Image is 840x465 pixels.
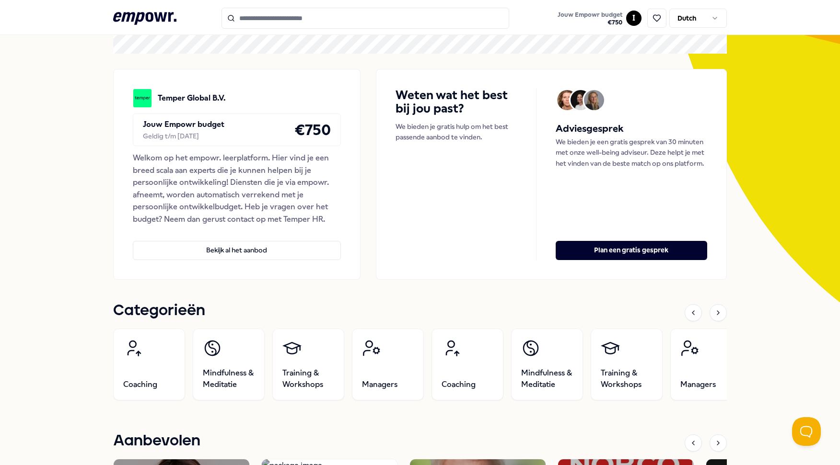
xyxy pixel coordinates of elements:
[352,329,424,400] a: Managers
[511,329,583,400] a: Mindfulness & Meditatie
[396,89,517,115] h4: Weten wat het best bij jou past?
[133,226,341,260] a: Bekijk al het aanbod
[113,299,205,323] h1: Categorieën
[432,329,503,400] a: Coaching
[556,121,707,136] h5: Adviesgesprek
[272,329,344,400] a: Training & Workshops
[396,121,517,143] p: We bieden je gratis hulp om het best passende aanbod te vinden.
[133,152,341,226] div: Welkom op het empowr. leerplatform. Hier vind je een breed scala aan experts die je kunnen helpen...
[792,417,821,446] iframe: Help Scout Beacon - Open
[521,367,573,390] span: Mindfulness & Meditatie
[670,329,742,400] a: Managers
[591,329,663,400] a: Training & Workshops
[558,19,622,26] span: € 750
[571,90,591,110] img: Avatar
[680,379,716,390] span: Managers
[143,131,224,141] div: Geldig t/m [DATE]
[558,11,622,19] span: Jouw Empowr budget
[584,90,604,110] img: Avatar
[362,379,397,390] span: Managers
[222,8,509,29] input: Search for products, categories or subcategories
[113,329,185,400] a: Coaching
[282,367,334,390] span: Training & Workshops
[554,8,626,28] a: Jouw Empowr budget€750
[123,379,157,390] span: Coaching
[601,367,653,390] span: Training & Workshops
[556,9,624,28] button: Jouw Empowr budget€750
[294,118,331,142] h4: € 750
[556,241,707,260] button: Plan een gratis gesprek
[557,90,577,110] img: Avatar
[133,89,152,108] img: Temper Global B.V.
[442,379,476,390] span: Coaching
[158,92,226,104] p: Temper Global B.V.
[203,367,255,390] span: Mindfulness & Meditatie
[113,429,200,453] h1: Aanbevolen
[626,11,642,26] button: I
[556,136,707,169] p: We bieden je een gratis gesprek van 30 minuten met onze well-being adviseur. Deze helpt je met he...
[133,241,341,260] button: Bekijk al het aanbod
[143,118,224,131] p: Jouw Empowr budget
[193,329,265,400] a: Mindfulness & Meditatie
